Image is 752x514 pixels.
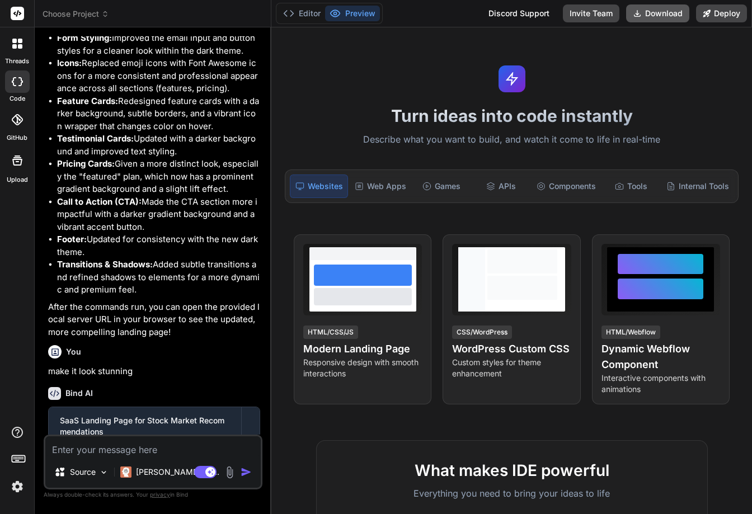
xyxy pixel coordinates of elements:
div: Components [532,175,600,198]
h6: Bind AI [65,388,93,399]
button: Preview [325,6,380,21]
button: Invite Team [563,4,619,22]
strong: Feature Cards: [57,96,118,106]
p: make it look stunning [48,365,260,378]
div: CSS/WordPress [452,326,512,339]
strong: Form Styling: [57,32,112,43]
h4: Dynamic Webflow Component [601,341,720,372]
li: Updated with a darker background and improved text styling. [57,133,260,158]
p: Everything you need to bring your ideas to life [335,487,689,500]
div: Games [413,175,470,198]
strong: Pricing Cards: [57,158,115,169]
div: Web Apps [350,175,411,198]
div: Websites [290,175,348,198]
img: icon [241,466,252,478]
div: SaaS Landing Page for Stock Market Recommendations [60,415,230,437]
button: Download [626,4,689,22]
li: Replaced emoji icons with Font Awesome icons for a more consistent and professional appearance ac... [57,57,260,95]
p: Interactive components with animations [601,372,720,395]
button: Editor [279,6,325,21]
img: Pick Models [99,468,109,477]
button: SaaS Landing Page for Stock Market RecommendationsClick to open Workbench [49,407,241,455]
p: After the commands run, you can open the provided local server URL in your browser to see the upd... [48,301,260,339]
div: HTML/CSS/JS [303,326,358,339]
p: Describe what you want to build, and watch it come to life in real-time [278,133,745,147]
li: Redesigned feature cards with a darker background, subtle borders, and a vibrant icon wrapper tha... [57,95,260,133]
div: Tools [603,175,660,198]
img: Claude 4 Sonnet [120,466,131,478]
li: Improved the email input and button styles for a cleaner look within the dark theme. [57,32,260,57]
li: Made the CTA section more impactful with a darker gradient background and a vibrant accent button. [57,196,260,234]
p: Responsive design with smooth interactions [303,357,422,379]
img: attachment [223,466,236,479]
button: Deploy [696,4,747,22]
p: [PERSON_NAME] 4 S.. [136,466,219,478]
strong: Icons: [57,58,82,68]
div: Internal Tools [662,175,734,198]
h4: WordPress Custom CSS [452,341,571,357]
p: Source [70,466,96,478]
span: Choose Project [43,8,109,20]
label: GitHub [7,133,27,143]
strong: Footer: [57,234,87,244]
p: Custom styles for theme enhancement [452,357,571,379]
div: HTML/Webflow [601,326,660,339]
h4: Modern Landing Page [303,341,422,357]
h2: What makes IDE powerful [335,459,689,482]
div: APIs [473,175,530,198]
h1: Turn ideas into code instantly [278,106,745,126]
strong: Transitions & Shadows: [57,259,153,270]
strong: Testimonial Cards: [57,133,134,144]
li: Given a more distinct look, especially the "featured" plan, which now has a prominent gradient ba... [57,158,260,196]
label: code [10,94,25,103]
li: Added subtle transitions and refined shadows to elements for a more dynamic and premium feel. [57,258,260,296]
h6: You [66,346,81,357]
label: Upload [7,175,28,185]
div: Discord Support [482,4,556,22]
strong: Call to Action (CTA): [57,196,142,207]
li: Updated for consistency with the new dark theme. [57,233,260,258]
label: threads [5,56,29,66]
img: settings [8,477,27,496]
p: Always double-check its answers. Your in Bind [44,489,262,500]
span: privacy [150,491,170,498]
